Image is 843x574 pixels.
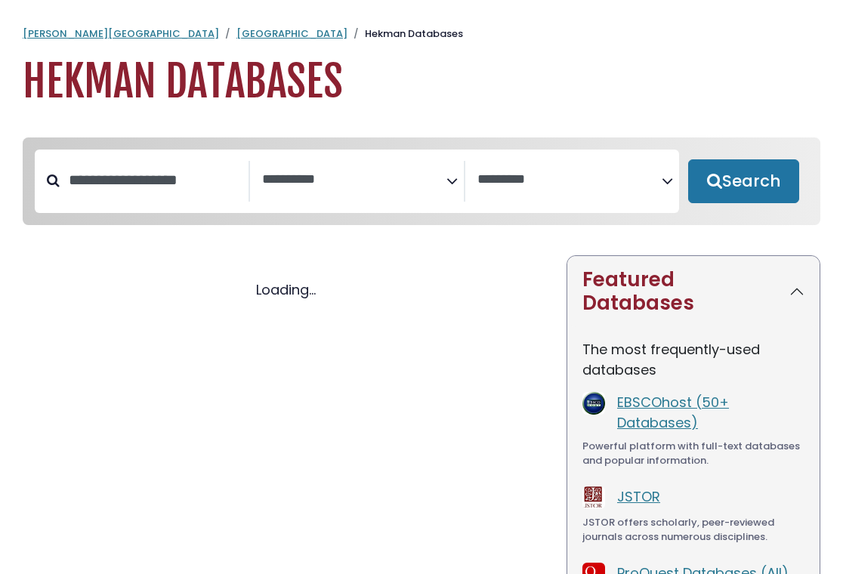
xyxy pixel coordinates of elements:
[60,168,249,193] input: Search database by title or keyword
[23,26,820,42] nav: breadcrumb
[582,515,804,545] div: JSTOR offers scholarly, peer-reviewed journals across numerous disciplines.
[23,57,820,107] h1: Hekman Databases
[347,26,463,42] li: Hekman Databases
[23,137,820,225] nav: Search filters
[477,172,662,188] textarea: Search
[617,393,729,432] a: EBSCOhost (50+ Databases)
[582,339,804,380] p: The most frequently-used databases
[567,256,820,327] button: Featured Databases
[262,172,446,188] textarea: Search
[582,439,804,468] div: Powerful platform with full-text databases and popular information.
[236,26,347,41] a: [GEOGRAPHIC_DATA]
[23,26,219,41] a: [PERSON_NAME][GEOGRAPHIC_DATA]
[688,159,799,203] button: Submit for Search Results
[617,487,660,506] a: JSTOR
[23,279,548,300] div: Loading...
